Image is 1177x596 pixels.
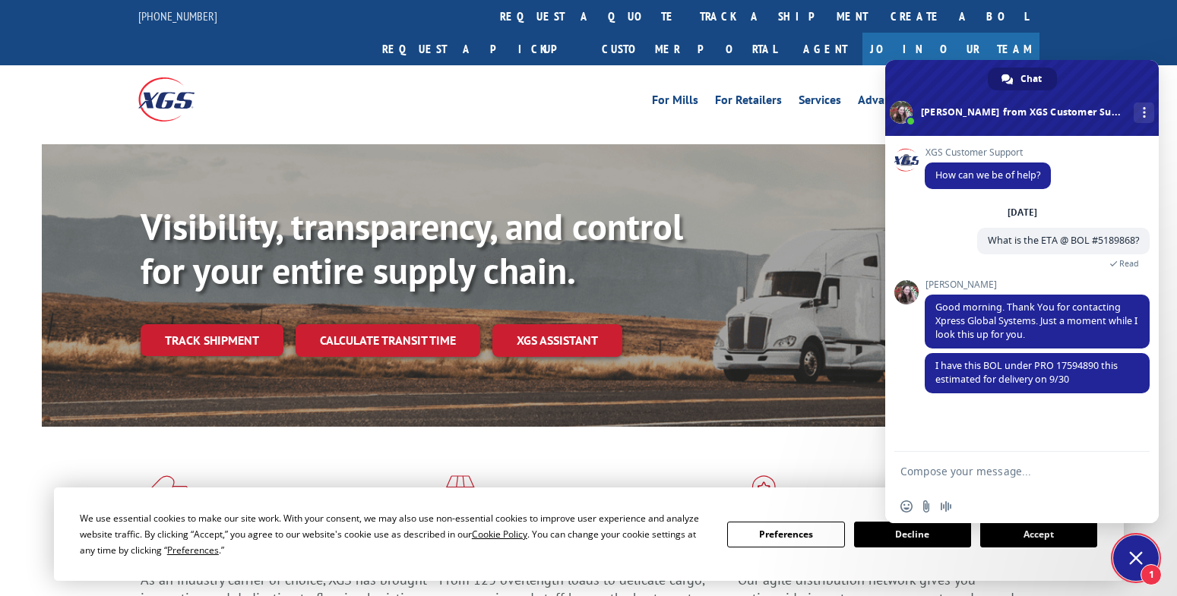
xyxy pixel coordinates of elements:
span: 1 [1141,564,1162,585]
span: I have this BOL under PRO 17594890 this estimated for delivery on 9/30 [935,359,1118,386]
div: We use essential cookies to make our site work. With your consent, we may also use non-essential ... [80,510,709,558]
a: Track shipment [141,324,283,356]
div: More channels [1134,102,1154,123]
span: How can we be of help? [935,169,1040,181]
img: xgs-icon-total-supply-chain-intelligence-red [141,475,188,515]
a: Agent [788,33,862,65]
button: Decline [854,522,971,547]
img: xgs-icon-focused-on-flooring-red [439,475,475,515]
div: Cookie Consent Prompt [54,487,1124,581]
button: Preferences [727,522,844,547]
span: [PERSON_NAME] [925,279,1150,290]
a: Join Our Team [862,33,1039,65]
span: Good morning. Thank You for contacting Xpress Global Systems. Just a moment while I look this up ... [935,301,1137,341]
span: Insert an emoji [900,500,913,512]
span: What is the ETA @ BOL #5189868? [988,234,1139,247]
div: [DATE] [1008,208,1037,217]
a: XGS ASSISTANT [492,324,622,357]
a: [PHONE_NUMBER] [138,8,217,24]
b: Visibility, transparency, and control for your entire supply chain. [141,203,683,294]
span: XGS Customer Support [925,147,1051,158]
a: Request a pickup [371,33,590,65]
a: Calculate transit time [296,324,480,357]
a: For Mills [652,94,698,111]
span: Audio message [940,500,952,512]
span: Send a file [920,500,932,512]
span: Chat [1020,68,1042,90]
img: xgs-icon-flagship-distribution-model-red [738,475,790,515]
span: Cookie Policy [472,528,527,541]
a: For Retailers [715,94,782,111]
a: Services [799,94,841,111]
button: Accept [980,522,1097,547]
div: Close chat [1113,535,1159,581]
a: Advantages [858,94,920,111]
div: Chat [988,68,1057,90]
textarea: Compose your message... [900,465,1110,478]
a: Customer Portal [590,33,788,65]
span: Preferences [167,544,219,557]
span: Read [1119,258,1139,269]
